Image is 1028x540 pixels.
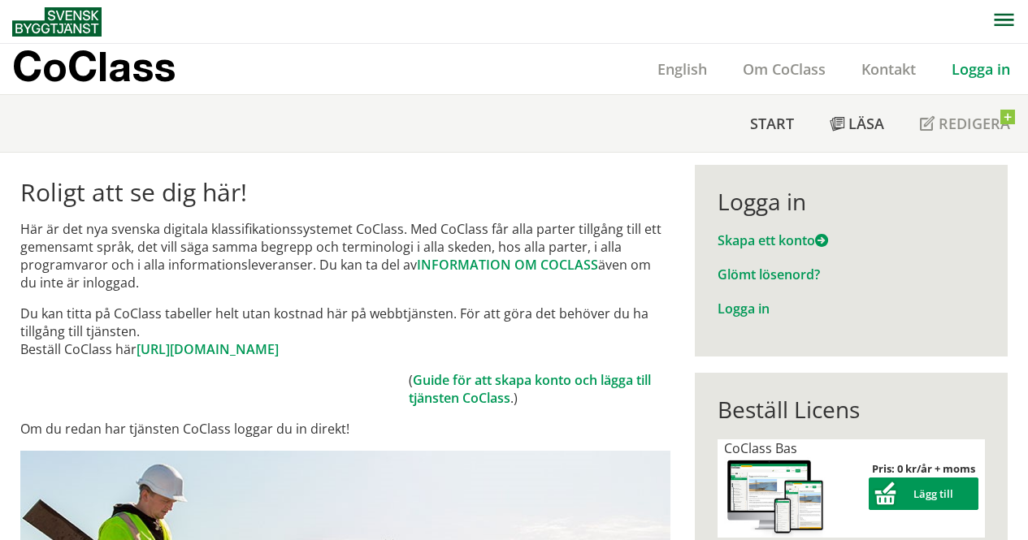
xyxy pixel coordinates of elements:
[718,395,985,423] div: Beställ Licens
[12,7,102,37] img: Svensk Byggtjänst
[137,340,279,358] a: [URL][DOMAIN_NAME]
[20,220,670,292] p: Här är det nya svenska digitala klassifikationssystemet CoClass. Med CoClass får alla parter till...
[718,231,828,249] a: Skapa ett konto
[869,486,978,501] a: Lägg till
[20,420,670,438] p: Om du redan har tjänsten CoClass loggar du in direkt!
[718,266,820,283] a: Glömt lösenord?
[718,188,985,215] div: Logga in
[724,457,826,538] img: coclass-license.jpg
[20,305,670,358] p: Du kan titta på CoClass tabeller helt utan kostnad här på webbtjänsten. För att göra det behöver ...
[812,95,902,152] a: Läsa
[417,256,598,274] a: INFORMATION OM COCLASS
[718,300,770,318] a: Logga in
[750,114,794,133] span: Start
[869,477,978,510] button: Lägg till
[409,371,670,407] td: ( .)
[732,95,812,152] a: Start
[872,461,975,476] strong: Pris: 0 kr/år + moms
[844,59,934,79] a: Kontakt
[724,439,797,457] span: CoClass Bas
[725,59,844,79] a: Om CoClass
[409,371,651,407] a: Guide för att skapa konto och lägga till tjänsten CoClass
[640,59,725,79] a: English
[12,57,176,76] p: CoClass
[848,114,884,133] span: Läsa
[934,59,1028,79] a: Logga in
[20,178,670,207] h1: Roligt att se dig här!
[12,44,210,94] a: CoClass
